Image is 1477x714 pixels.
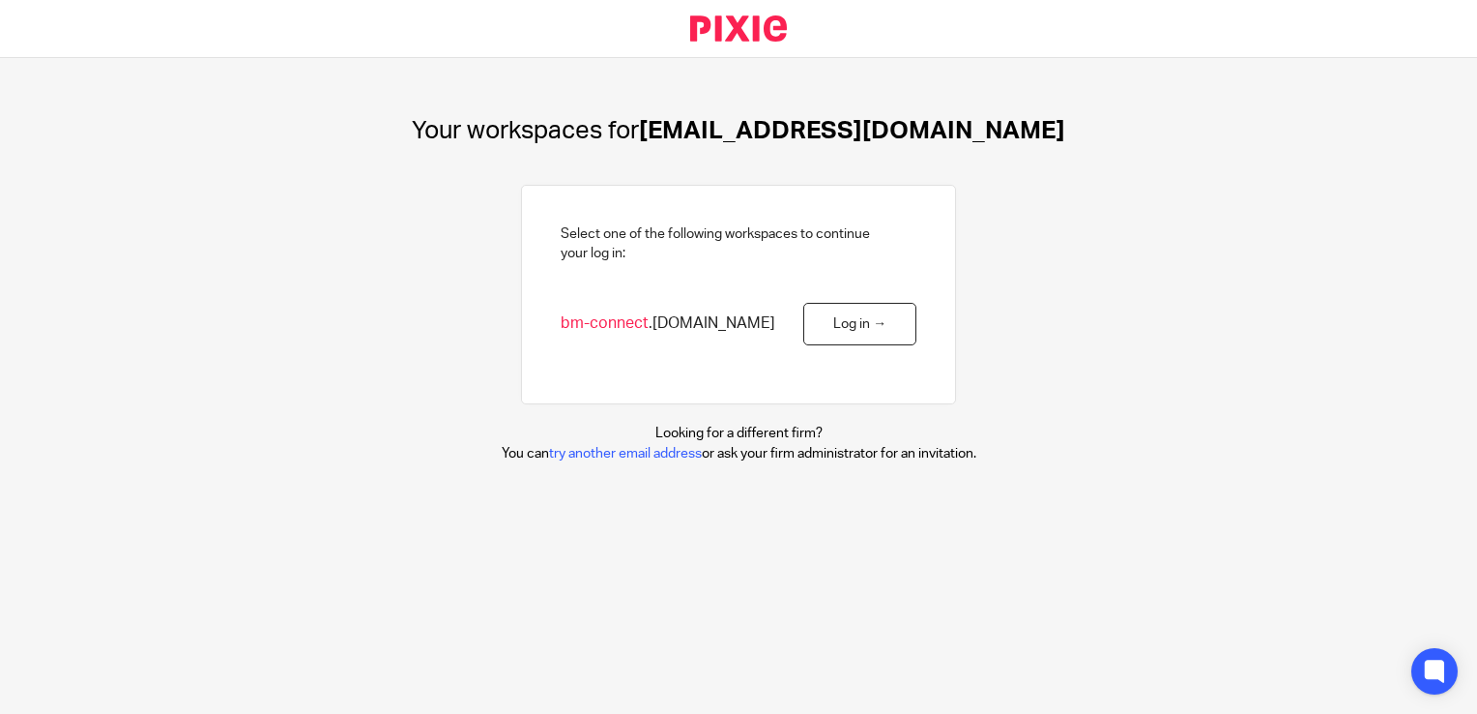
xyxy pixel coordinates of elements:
[412,118,639,143] span: Your workspaces for
[561,315,649,331] span: bm-connect
[412,116,1065,146] h1: [EMAIL_ADDRESS][DOMAIN_NAME]
[549,447,702,461] a: try another email address
[561,224,870,264] h2: Select one of the following workspaces to continue your log in:
[502,424,976,463] p: Looking for a different firm? You can or ask your firm administrator for an invitation.
[561,313,775,334] span: .[DOMAIN_NAME]
[803,303,916,346] a: Log in →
